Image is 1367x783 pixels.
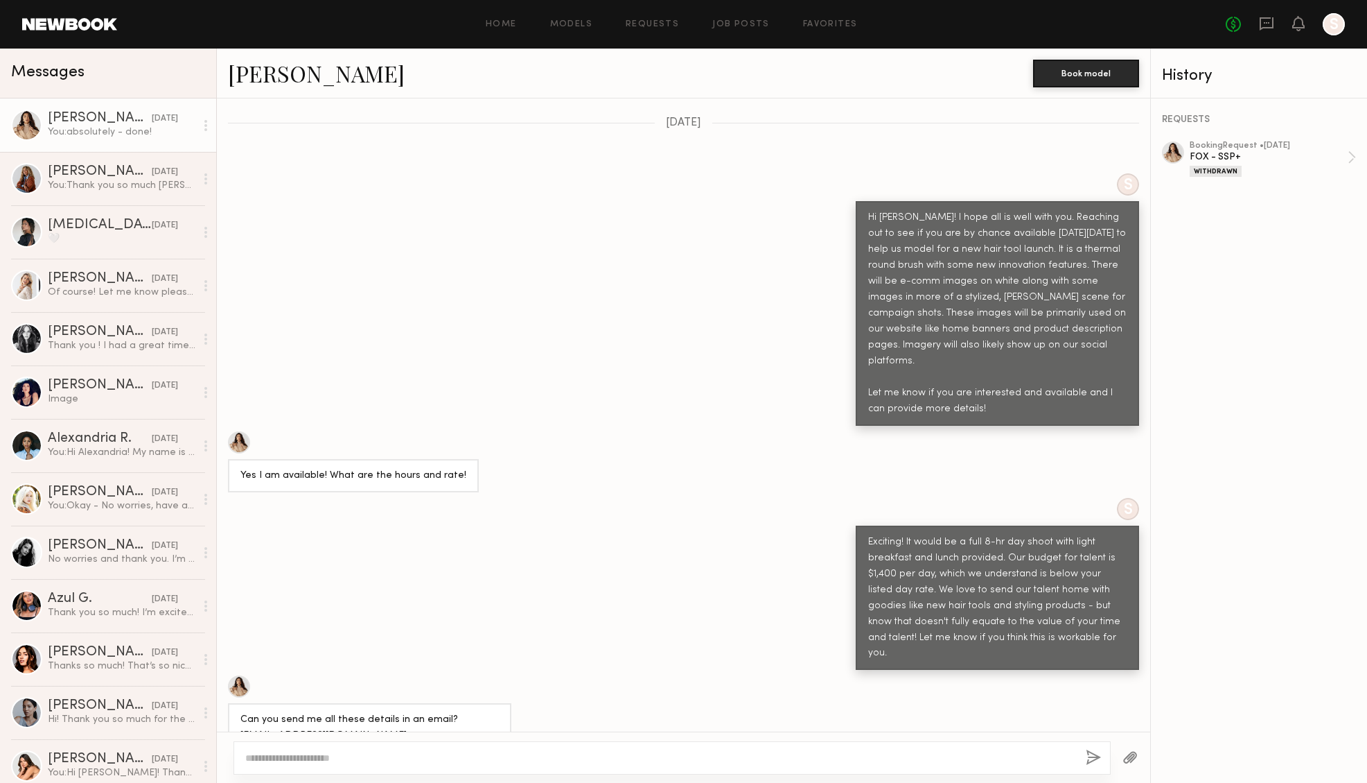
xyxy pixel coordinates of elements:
div: Hi [PERSON_NAME]! I hope all is well with you. Reaching out to see if you are by chance available... [868,210,1127,417]
div: [PERSON_NAME] [48,699,152,713]
span: Messages [11,64,85,80]
div: FOX - SSP+ [1190,150,1348,164]
div: [PERSON_NAME] [48,379,152,393]
div: Of course! Let me know please 🙏🏼 [48,286,195,299]
div: Withdrawn [1190,166,1242,177]
div: [PERSON_NAME] [48,539,152,553]
div: You: absolutely - done! [48,126,195,139]
div: [DATE] [152,700,178,713]
div: History [1162,68,1356,84]
div: [PERSON_NAME] [48,165,152,179]
div: booking Request • [DATE] [1190,141,1348,150]
button: Book model [1033,60,1139,87]
div: [DATE] [152,486,178,499]
a: S [1323,13,1345,35]
div: [PERSON_NAME] [48,752,152,766]
div: [PERSON_NAME] [48,646,152,660]
div: No worries and thank you. I’m so glad you all love the content - It came out great! [48,553,195,566]
a: Book model [1033,67,1139,78]
div: [DATE] [152,379,178,393]
div: Azul G. [48,592,152,606]
div: [DATE] [152,753,178,766]
div: [DATE] [152,433,178,446]
a: bookingRequest •[DATE]FOX - SSP+Withdrawn [1190,141,1356,177]
a: Job Posts [712,20,770,29]
div: [DATE] [152,326,178,339]
div: [DATE] [152,219,178,232]
div: Image [48,393,195,406]
div: [PERSON_NAME] [48,485,152,499]
div: [DATE] [152,540,178,553]
div: Thank you ! I had a great time with you as well :) can’t wait to see ! [48,339,195,352]
div: [PERSON_NAME] [48,325,152,339]
div: Exciting! It would be a full 8-hr day shoot with light breakfast and lunch provided. Our budget f... [868,535,1127,662]
div: [PERSON_NAME] [48,112,152,126]
div: You: Thank you so much [PERSON_NAME]! We cannot wait to work with you again :) [48,179,195,192]
div: [PERSON_NAME] [48,272,152,286]
div: You: Hi [PERSON_NAME]! Thank you for your response. We ultimately decided on some other talent, B... [48,766,195,780]
div: [DATE] [152,593,178,606]
div: Thank you so much! I’m excited to look through them :) [48,606,195,619]
a: Requests [626,20,679,29]
div: 🤍 [48,232,195,246]
div: You: Okay - No worries, have a great rest of your week! [48,499,195,513]
div: Yes I am available! What are the hours and rate! [240,468,466,484]
div: [DATE] [152,646,178,660]
div: [MEDICAL_DATA][PERSON_NAME] [48,218,152,232]
div: Alexandria R. [48,432,152,446]
div: Thanks so much! That’s so nice of you guys. Everything looks amazing! [48,660,195,673]
div: Can you send me all these details in an email? [EMAIL_ADDRESS][DOMAIN_NAME] [240,712,499,744]
div: [DATE] [152,273,178,286]
a: Models [550,20,592,29]
a: [PERSON_NAME] [228,58,405,88]
a: Home [486,20,517,29]
div: You: Hi Alexandria! My name is [PERSON_NAME], reaching out from [GEOGRAPHIC_DATA], an LA based ha... [48,446,195,459]
div: [DATE] [152,112,178,126]
div: [DATE] [152,166,178,179]
span: [DATE] [666,117,701,129]
div: REQUESTS [1162,115,1356,125]
a: Favorites [803,20,858,29]
div: Hi! Thank you so much for the update, I hope the shoot goes well! and of course, I’m definitely o... [48,713,195,726]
